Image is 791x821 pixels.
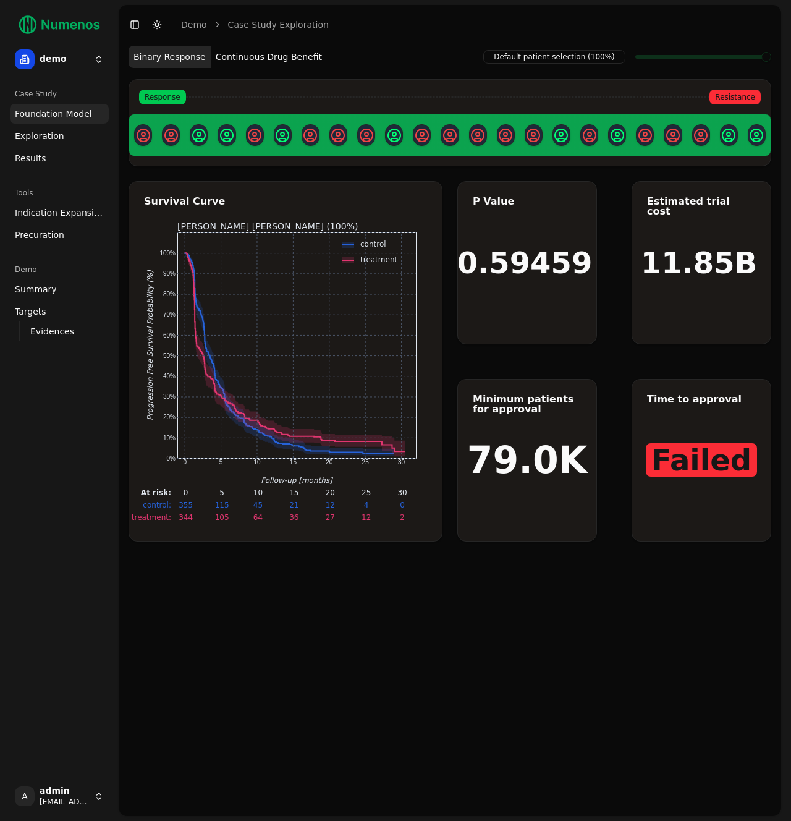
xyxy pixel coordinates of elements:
[10,84,109,104] div: Case Study
[253,459,261,466] text: 10
[10,781,109,811] button: Aadmin[EMAIL_ADDRESS]
[10,279,109,299] a: Summary
[400,501,405,509] text: 0
[10,10,109,40] img: Numenos
[15,305,46,318] span: Targets
[253,501,262,509] text: 45
[325,513,334,522] text: 27
[10,126,109,146] a: Exploration
[325,501,334,509] text: 12
[10,183,109,203] div: Tools
[289,501,298,509] text: 21
[400,513,405,522] text: 2
[163,414,175,420] text: 20%
[146,270,154,420] text: Progression Free Survival Probability (%)
[289,513,298,522] text: 36
[163,373,175,380] text: 40%
[25,323,94,340] a: Evidences
[10,148,109,168] a: Results
[140,488,171,497] text: At risk:
[10,104,109,124] a: Foundation Model
[467,441,588,479] h1: 79.0K
[457,248,593,278] h1: 0.59459
[15,152,46,164] span: Results
[163,352,175,359] text: 50%
[709,90,761,104] span: Resistance
[326,459,333,466] text: 20
[363,501,368,509] text: 4
[219,459,222,466] text: 5
[163,270,175,277] text: 90%
[15,786,35,806] span: A
[289,459,297,466] text: 15
[139,90,186,104] span: Response
[325,488,334,497] text: 20
[163,435,175,441] text: 10%
[40,797,89,807] span: [EMAIL_ADDRESS]
[214,513,229,522] text: 105
[289,488,298,497] text: 15
[159,250,176,257] text: 100%
[183,459,187,466] text: 0
[129,46,211,68] button: Binary Response
[362,513,371,522] text: 12
[214,501,229,509] text: 115
[261,476,333,485] text: Follow-up [months]
[179,501,193,509] text: 355
[362,459,369,466] text: 25
[253,488,262,497] text: 10
[40,786,89,797] span: admin
[144,197,427,206] div: Survival Curve
[10,203,109,223] a: Indication Expansion
[30,325,74,338] span: Evidences
[360,240,386,249] text: control
[163,291,175,297] text: 80%
[211,46,327,68] button: Continuous Drug Benefit
[148,16,166,33] button: Toggle Dark Mode
[40,54,89,65] span: demo
[183,488,188,497] text: 0
[131,513,171,522] text: treatment:
[10,260,109,279] div: Demo
[126,16,143,33] button: Toggle Sidebar
[641,248,757,278] h1: 11.85B
[360,255,397,264] text: treatment
[10,302,109,321] a: Targets
[397,488,407,497] text: 30
[163,332,175,339] text: 60%
[177,221,358,231] text: [PERSON_NAME] [PERSON_NAME] (100%)
[219,488,224,497] text: 5
[646,443,757,477] span: Failed
[181,19,329,31] nav: breadcrumb
[483,50,625,64] span: Default patient selection (100%)
[143,501,171,509] text: control:
[10,45,109,74] button: demo
[15,283,57,296] span: Summary
[362,488,371,497] text: 25
[253,513,262,522] text: 64
[10,225,109,245] a: Precuration
[179,513,193,522] text: 344
[228,19,329,31] a: Case Study Exploration
[398,459,405,466] text: 30
[15,206,104,219] span: Indication Expansion
[15,229,64,241] span: Precuration
[15,108,92,120] span: Foundation Model
[163,393,175,400] text: 30%
[181,19,207,31] a: demo
[15,130,64,142] span: Exploration
[166,455,176,462] text: 0%
[163,311,175,318] text: 70%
